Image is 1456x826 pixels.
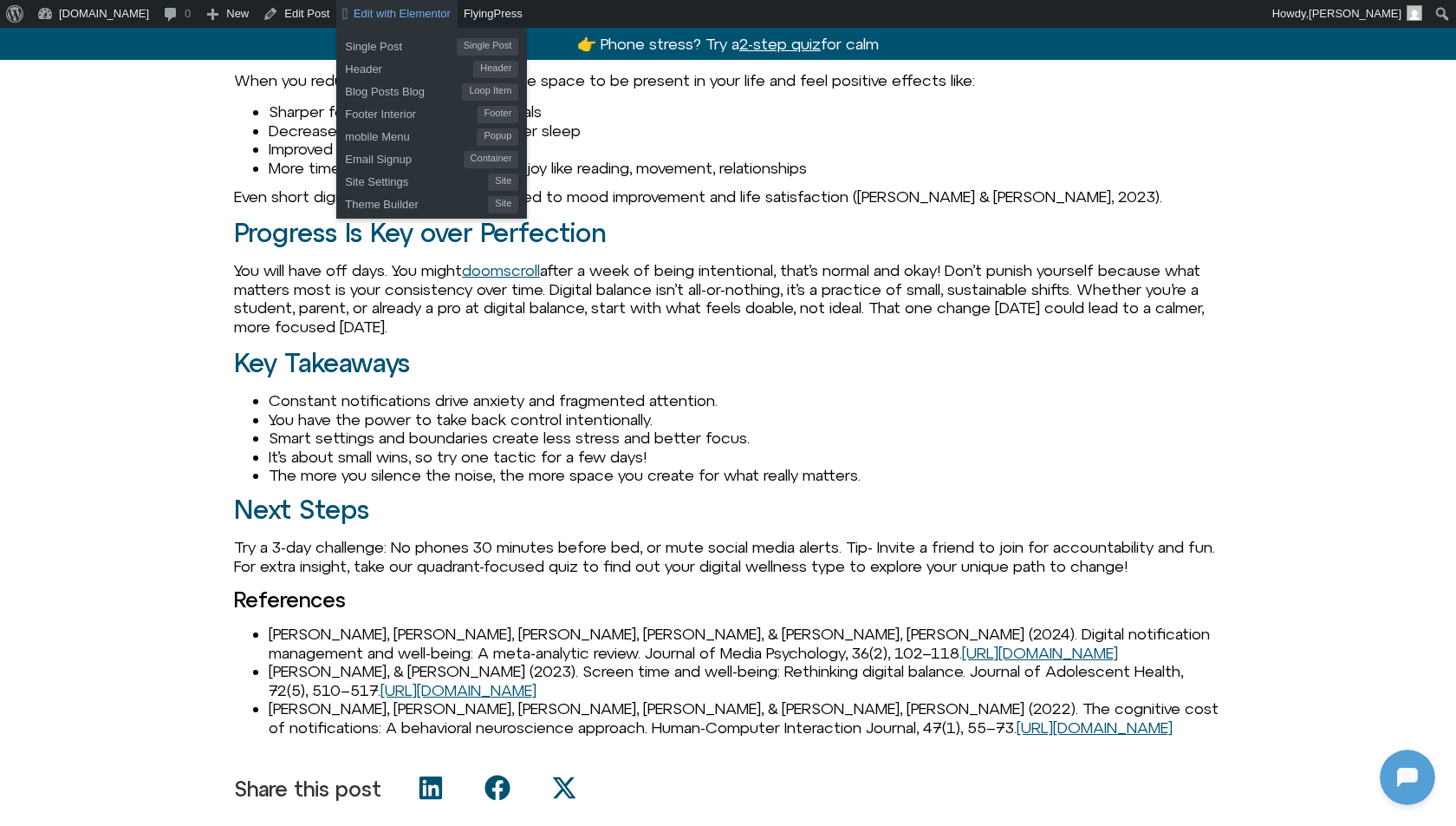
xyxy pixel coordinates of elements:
h2: Progress Is Key over Perfection [234,219,1222,247]
li: It’s about small wins, so try one tactic for a few days! [269,448,1222,467]
li: Constant notifications drive anxiety and fragmented attention. [269,391,1222,410]
span: Single Post [345,33,456,56]
li: The more you silence the noise, the more space you create for what really matters. [269,466,1222,485]
span: Single Post [457,38,519,56]
p: Share this post [234,777,381,800]
span: Header [473,61,518,78]
div: Share on x-twitter [532,769,599,807]
li: [PERSON_NAME], [PERSON_NAME], [PERSON_NAME], [PERSON_NAME], & [PERSON_NAME], [PERSON_NAME] (2024)... [269,625,1222,662]
span: [PERSON_NAME] [1309,7,1401,20]
span: Footer Interior [345,101,477,123]
iframe: Botpress [1380,750,1435,805]
p: Even short digital detoxes have been linked to mood improvement and life satisfaction ([PERSON_NA... [234,187,1222,206]
li: Decreased screen anxiety and better sleep [269,121,1222,141]
p: Try a 3-day challenge: No phones 30 minutes before bed, or mute social media alerts. Tip- Invite ... [234,538,1222,575]
a: Email SignupContainer [336,146,527,168]
a: Blog Posts BlogLoop Item [336,78,527,101]
a: Footer InteriorFooter [336,101,527,123]
span: Site [488,196,518,213]
li: Improved control over your day [269,140,1222,159]
a: Site SettingsSite [336,168,527,191]
h2: Key Takeaways [234,349,1222,377]
span: Email Signup [345,146,463,168]
u: 2-step quiz [739,35,821,53]
li: [PERSON_NAME], [PERSON_NAME], [PERSON_NAME], [PERSON_NAME], & [PERSON_NAME], [PERSON_NAME] (2022)... [269,699,1222,737]
span: Theme Builder [345,191,488,213]
a: doomscroll [462,261,540,279]
span: Edit with Elementor [354,7,451,20]
li: Sharper focus for your work and goals [269,102,1222,121]
li: [PERSON_NAME], & [PERSON_NAME] (2023). Screen time and well-being: Rethinking digital balance. Jo... [269,662,1222,699]
div: Share on linkedin [399,769,465,807]
span: Popup [477,128,518,146]
a: [URL][DOMAIN_NAME] [380,681,536,699]
a: mobile MenuPopup [336,123,527,146]
span: Loop Item [462,83,518,101]
span: Site Settings [345,168,488,191]
li: More time for offline activities to enjoy like reading, movement, relationships [269,159,1222,178]
a: HeaderHeader [336,56,527,78]
li: Smart settings and boundaries create less stress and better focus. [269,429,1222,448]
div: Share on facebook [465,769,532,807]
span: Footer [478,106,519,123]
a: 👉 Phone stress? Try a2-step quizfor calm [577,35,879,53]
a: [URL][DOMAIN_NAME] [962,644,1118,662]
span: Blog Posts Blog [345,78,462,101]
span: Header [345,56,473,78]
a: Theme BuilderSite [336,191,527,213]
p: You will have off days. You might after a week of being intentional, that’s normal and okay! Don’... [234,261,1222,336]
h3: References [234,588,1222,611]
li: You have the power to take back control intentionally. [269,410,1222,429]
p: When you reduce notifications you create space to be present in your life and feel positive effec... [234,71,1222,90]
a: Single PostSingle Post [336,33,527,56]
span: Site [488,174,518,191]
h2: Next Steps [234,495,1222,524]
a: [URL][DOMAIN_NAME] [1017,718,1173,737]
span: mobile Menu [345,123,477,146]
span: Container [464,151,519,168]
